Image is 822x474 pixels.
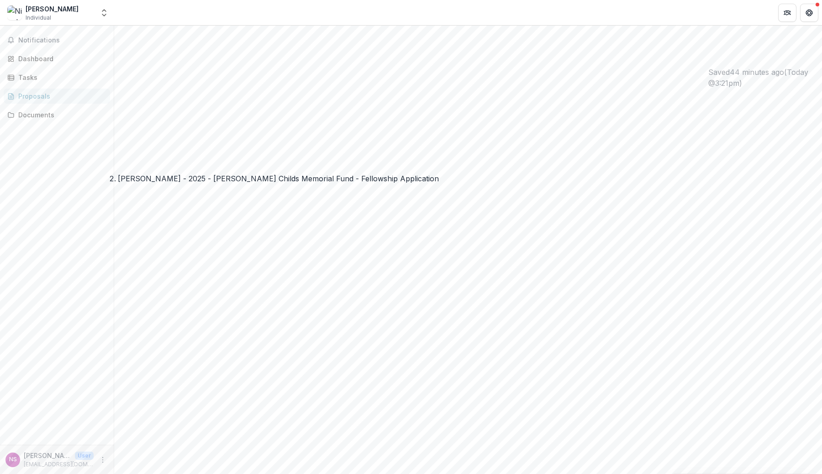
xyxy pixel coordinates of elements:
[75,452,94,460] p: User
[800,4,818,22] button: Get Help
[18,91,103,101] div: Proposals
[18,110,103,120] div: Documents
[26,14,51,22] span: Individual
[778,4,796,22] button: Partners
[18,73,103,82] div: Tasks
[4,107,110,122] a: Documents
[9,457,17,463] div: Nicolas Shealy
[24,451,71,460] p: [PERSON_NAME]
[18,37,106,44] span: Notifications
[18,54,103,63] div: Dashboard
[4,70,110,85] a: Tasks
[4,33,110,47] button: Notifications
[708,67,822,89] div: Saved 44 minutes ago ( Today @ 3:21pm )
[118,173,439,184] div: [PERSON_NAME] - 2025 - [PERSON_NAME] Childs Memorial Fund - Fellowship Application
[26,4,79,14] div: [PERSON_NAME]
[97,454,108,465] button: More
[7,5,22,20] img: Nicolas Gray Shealy
[4,89,110,104] a: Proposals
[4,51,110,66] a: Dashboard
[24,460,94,469] p: [EMAIL_ADDRESS][DOMAIN_NAME]
[98,4,111,22] button: Open entity switcher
